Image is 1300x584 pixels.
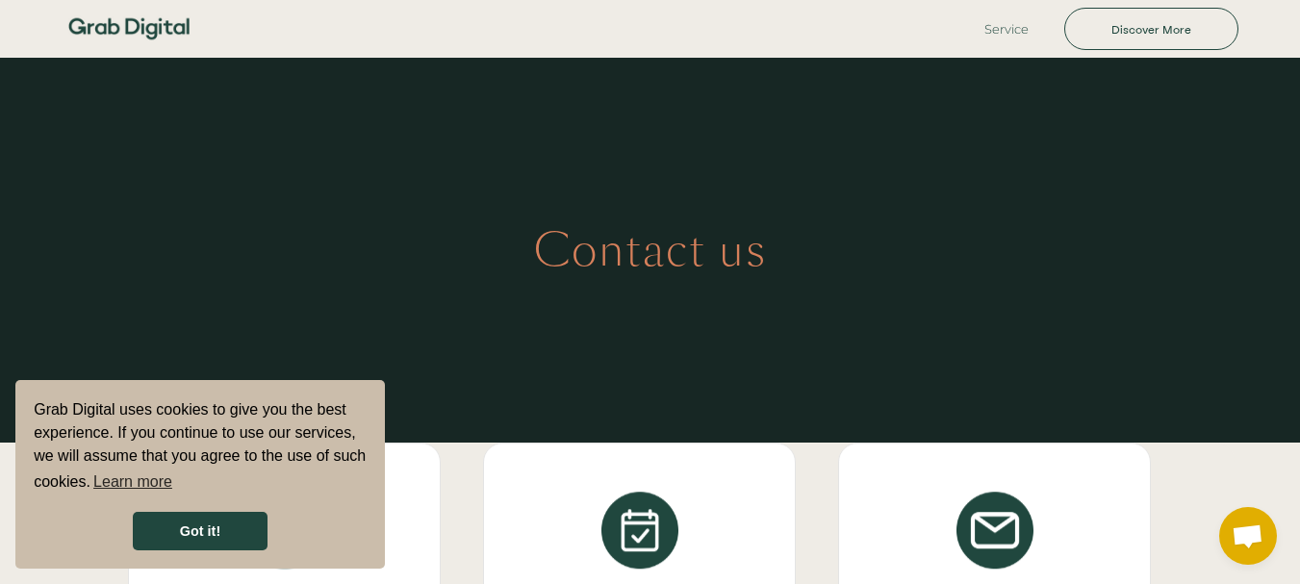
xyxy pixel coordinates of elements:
div: cookieconsent [15,380,385,569]
a: Open chat [1219,507,1277,565]
a: learn more about cookies [90,468,175,496]
img: Book a time with us! [601,492,678,569]
a: Discover More [1064,8,1238,50]
span: Grab Digital uses cookies to give you the best experience. If you continue to use our services, w... [34,398,367,496]
a: dismiss cookie message [133,512,268,550]
img: We respond quickly to emails! [956,492,1032,569]
img: Grab Digital Logo [62,1,196,57]
h1: Contact us [534,224,767,277]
